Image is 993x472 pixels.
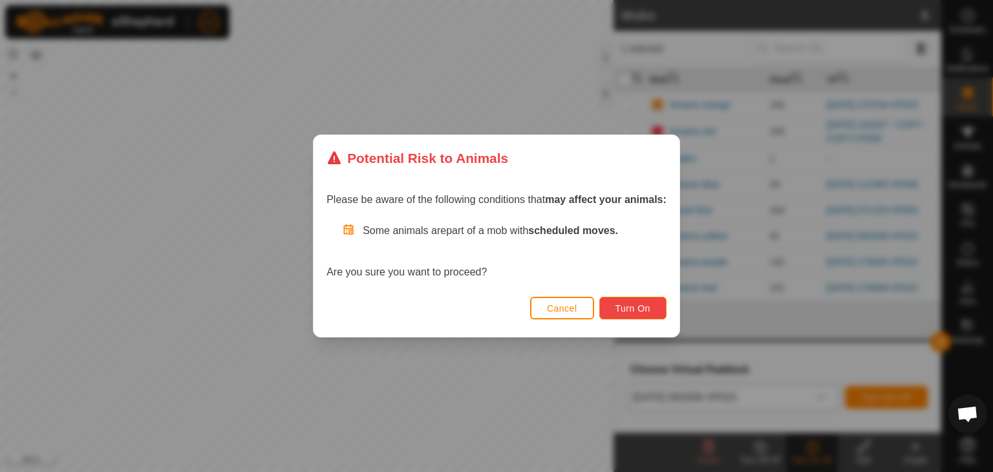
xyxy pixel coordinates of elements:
[446,225,618,236] span: part of a mob with
[599,297,667,319] button: Turn On
[326,194,667,205] span: Please be aware of the following conditions that
[615,303,650,314] span: Turn On
[545,194,667,205] strong: may affect your animals:
[363,223,667,239] p: Some animals are
[948,394,987,433] a: Open chat
[326,223,667,280] div: Are you sure you want to proceed?
[547,303,577,314] span: Cancel
[528,225,618,236] strong: scheduled moves.
[326,148,508,168] div: Potential Risk to Animals
[530,297,594,319] button: Cancel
